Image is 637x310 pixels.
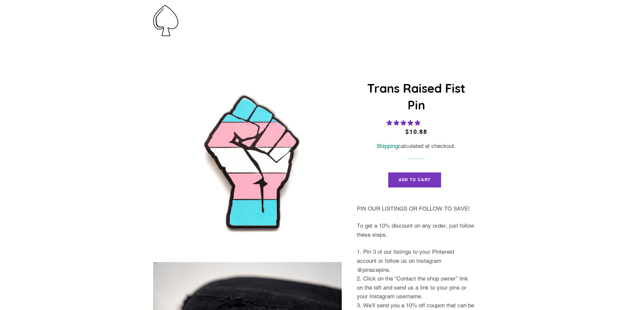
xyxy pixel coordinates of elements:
[387,120,422,126] span: 5.00 stars
[153,68,342,257] img: Trans Flag Raised Fist Enamel Pin Badge Resist Solidarity Power LGBTQ Gift for Her/Him - Pin Ace
[357,204,475,213] p: PIN OUR LISTINGS OR FOLLOW TO SAVE!
[377,143,398,149] a: Shipping
[405,128,427,135] span: $10.88
[357,80,475,114] h1: Trans Raised Fist Pin
[399,177,431,182] span: Add to Cart
[357,142,475,151] div: calculated at checkout.
[357,221,475,239] p: To get a 10% discount on any order, just follow these steps.
[153,5,178,36] img: Pin-Ace
[388,172,441,187] button: Add to Cart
